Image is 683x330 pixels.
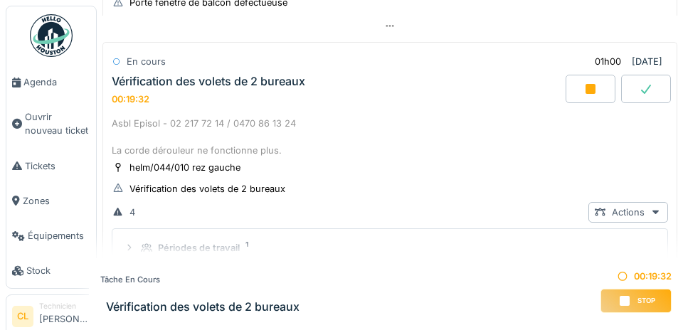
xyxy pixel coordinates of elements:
summary: Périodes de travail1 [118,235,662,261]
div: Technicien [39,301,90,312]
span: Équipements [28,229,90,243]
div: En cours [127,55,166,68]
div: 4 [129,206,135,219]
div: 00:19:32 [112,94,149,105]
div: Périodes de travail [158,241,240,255]
a: Tickets [6,149,96,183]
div: Actions [588,202,668,223]
span: Stop [637,296,655,306]
a: Zones [6,183,96,218]
li: CL [12,306,33,327]
div: 01h00 [595,55,621,68]
span: Agenda [23,75,90,89]
a: Ouvrir nouveau ticket [6,100,96,148]
h3: Vérification des volets de 2 bureaux [106,300,300,314]
div: Asbl Episol - 02 217 72 14 / 0470 86 13 24 La corde dérouleur ne fonctionne plus. [112,117,668,158]
div: helm/044/010 rez gauche [129,161,240,174]
div: Tâche en cours [100,274,300,286]
img: Badge_color-CXgf-gQk.svg [30,14,73,57]
span: Tickets [25,159,90,173]
a: Agenda [6,65,96,100]
a: Stock [6,253,96,288]
span: Ouvrir nouveau ticket [25,110,90,137]
div: Vérification des volets de 2 bureaux [129,182,285,196]
div: 00:19:32 [600,270,672,283]
span: Stock [26,264,90,277]
a: Équipements [6,218,96,253]
div: Vérification des volets de 2 bureaux [112,75,305,88]
span: Zones [23,194,90,208]
div: [DATE] [632,55,662,68]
